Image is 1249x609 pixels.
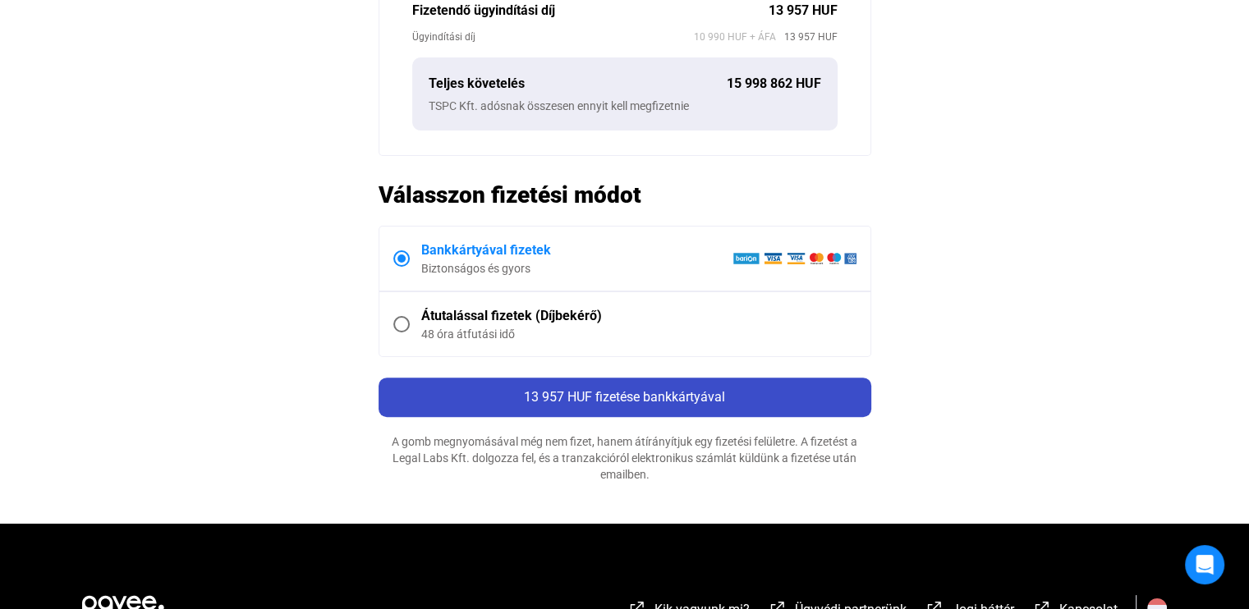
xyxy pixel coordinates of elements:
[694,29,776,45] span: 10 990 HUF + ÁFA
[429,74,727,94] div: Teljes követelés
[379,378,871,417] button: 13 957 HUF fizetése bankkártyával
[429,98,821,114] div: TSPC Kft. adósnak összesen ennyit kell megfizetnie
[421,260,732,277] div: Biztonságos és gyors
[421,326,856,342] div: 48 óra átfutási idő
[727,74,821,94] div: 15 998 862 HUF
[776,29,838,45] span: 13 957 HUF
[421,306,856,326] div: Átutalással fizetek (Díjbekérő)
[412,29,694,45] div: Ügyindítási díj
[524,389,725,405] span: 13 957 HUF fizetése bankkártyával
[1185,545,1224,584] div: Open Intercom Messenger
[379,181,871,209] h2: Válasszon fizetési módot
[732,252,856,265] img: barion
[769,1,838,21] div: 13 957 HUF
[379,433,871,483] div: A gomb megnyomásával még nem fizet, hanem átírányítjuk egy fizetési felületre. A fizetést a Legal...
[412,1,769,21] div: Fizetendő ügyindítási díj
[421,240,732,260] div: Bankkártyával fizetek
